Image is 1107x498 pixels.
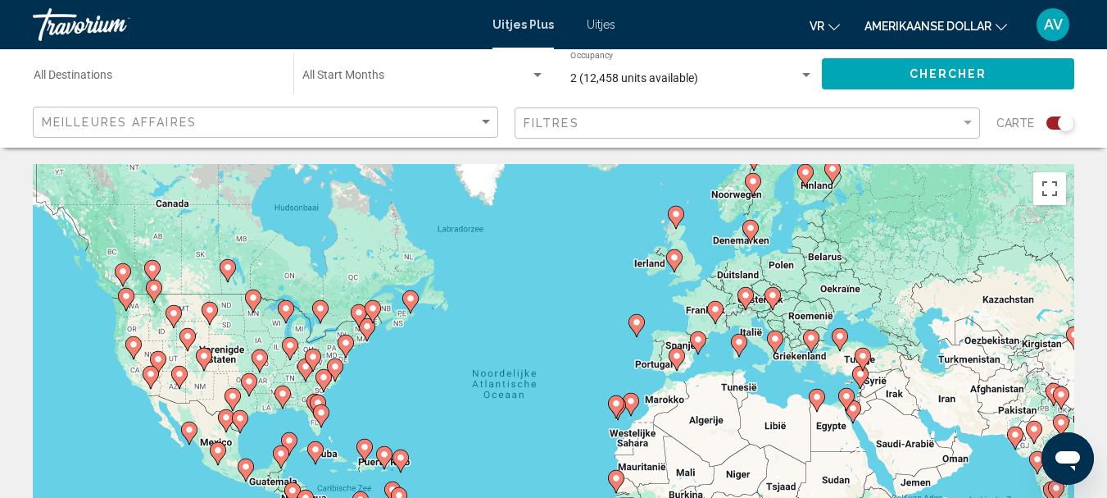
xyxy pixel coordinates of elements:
[810,20,824,33] font: vr
[822,58,1074,89] button: Chercher
[1044,16,1063,33] font: AV
[910,68,987,81] span: Chercher
[810,14,840,38] button: Taal wijzigen
[515,107,980,140] button: Filter
[1032,7,1074,42] button: Gebruikersmenu
[864,14,1007,38] button: Valuta wijzigen
[42,116,493,130] mat-select: Sort by
[1033,172,1066,205] button: Weergave op volledig scherm aan- of uitzetten
[524,117,579,130] span: Filtres
[587,18,615,31] a: Uitjes
[492,18,554,31] a: Uitjes Plus
[42,116,197,129] span: Meilleures affaires
[33,8,476,41] a: Travorium
[996,112,1034,135] span: Carte
[864,20,991,33] font: Amerikaanse dollar
[1041,432,1094,485] iframe: Knop om het berichtenvenster te openen
[570,71,698,85] span: 2 (12,458 units available)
